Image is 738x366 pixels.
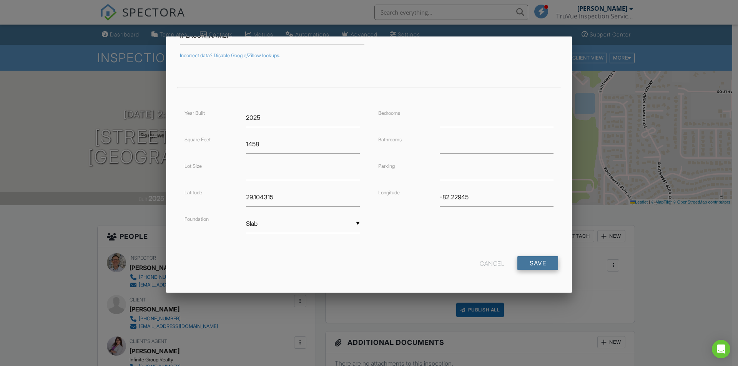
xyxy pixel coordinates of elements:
div: Incorrect data? Disable Google/Zillow lookups. [180,53,558,59]
label: Foundation [184,216,209,222]
label: Longitude [378,190,400,195]
label: Bathrooms [378,137,402,142]
label: Parking [378,163,395,169]
label: Year Built [184,110,205,116]
label: Latitude [184,190,202,195]
label: Lot Size [184,163,202,169]
label: Bedrooms [378,110,400,116]
div: Cancel [480,256,504,270]
div: Open Intercom Messenger [712,340,730,358]
input: Save [517,256,558,270]
label: Square Feet [184,137,211,142]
